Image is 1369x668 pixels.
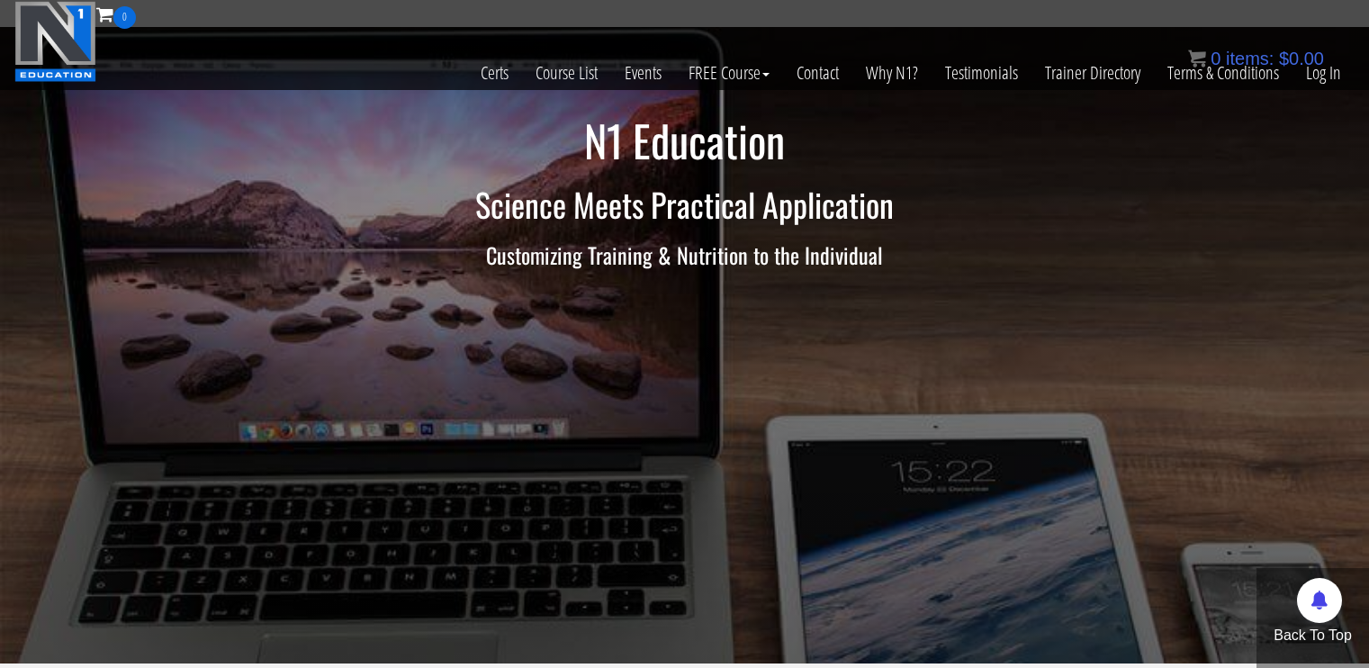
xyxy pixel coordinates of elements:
a: Terms & Conditions [1154,29,1292,117]
a: Testimonials [932,29,1031,117]
img: icon11.png [1188,50,1206,68]
span: $ [1279,49,1289,68]
a: Certs [467,29,522,117]
p: Back To Top [1256,625,1369,646]
span: items: [1226,49,1274,68]
a: Events [611,29,675,117]
a: FREE Course [675,29,783,117]
bdi: 0.00 [1279,49,1324,68]
a: Course List [522,29,611,117]
a: Contact [783,29,852,117]
a: Why N1? [852,29,932,117]
span: 0 [1211,49,1220,68]
h1: N1 Education [158,117,1211,165]
span: 0 [113,6,136,29]
h2: Science Meets Practical Application [158,186,1211,222]
a: Trainer Directory [1031,29,1154,117]
a: Log In [1292,29,1355,117]
a: 0 items: $0.00 [1188,49,1324,68]
a: 0 [96,2,136,26]
img: n1-education [14,1,96,82]
h3: Customizing Training & Nutrition to the Individual [158,243,1211,266]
